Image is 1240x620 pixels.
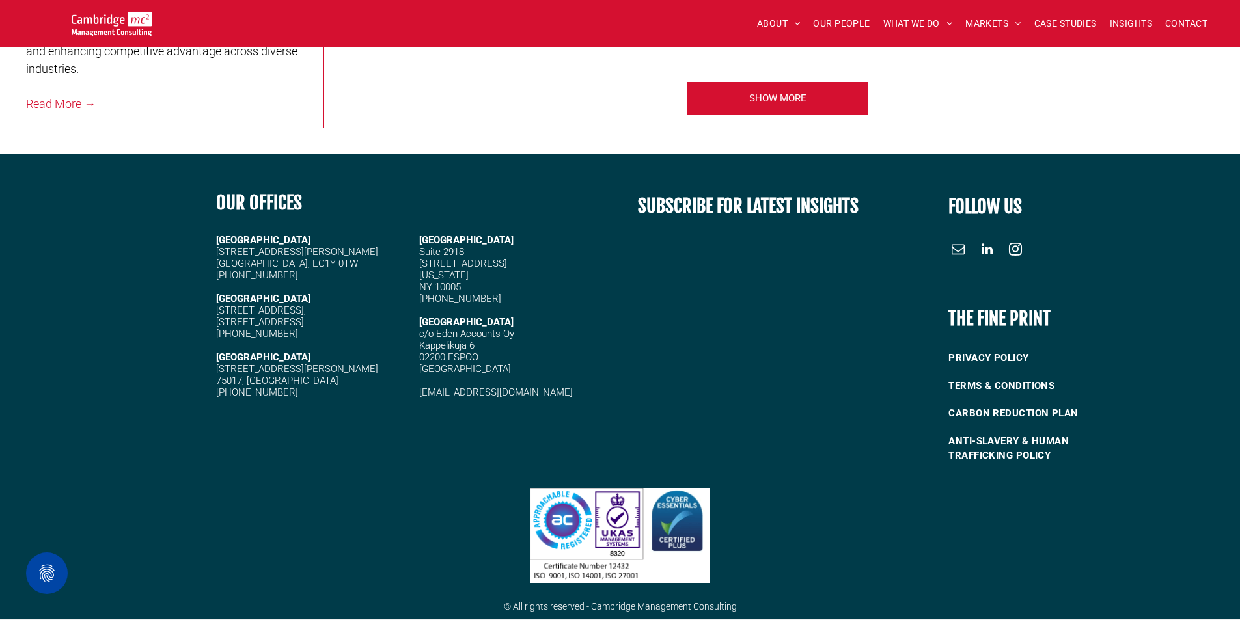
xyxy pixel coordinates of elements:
[216,234,310,246] strong: [GEOGRAPHIC_DATA]
[948,239,968,262] a: email
[216,246,378,269] span: [STREET_ADDRESS][PERSON_NAME] [GEOGRAPHIC_DATA], EC1Y 0TW
[1103,14,1159,34] a: INSIGHTS
[948,344,1125,372] a: PRIVACY POLICY
[216,351,310,363] strong: [GEOGRAPHIC_DATA]
[26,9,304,75] span: Discover how our team has successfully transformed organisations with innovative solutions, drivi...
[419,281,461,293] span: NY 10005
[948,307,1051,330] b: THE FINE PRINT
[216,375,338,386] span: 75017, [GEOGRAPHIC_DATA]
[749,82,806,115] span: SHOW MORE
[419,258,507,269] span: [STREET_ADDRESS]
[687,81,869,115] a: Your Business Transformed | Cambridge Management Consulting
[504,601,737,612] span: © All rights reserved - Cambridge Management Consulting
[751,14,807,34] a: ABOUT
[1006,239,1025,262] a: instagram
[959,14,1027,34] a: MARKETS
[1159,14,1214,34] a: CONTACT
[216,316,304,328] span: [STREET_ADDRESS]
[948,195,1022,218] font: FOLLOW US
[216,269,298,281] span: [PHONE_NUMBER]
[419,386,573,398] a: [EMAIL_ADDRESS][DOMAIN_NAME]
[72,12,152,36] img: Cambridge MC Logo, digital transformation
[530,488,710,583] img: Three certification logos: Approachable Registered, UKAS Management Systems with a tick and certi...
[419,234,514,246] span: [GEOGRAPHIC_DATA]
[72,14,152,27] a: Your Business Transformed | Cambridge Management Consulting
[877,14,959,34] a: WHAT WE DO
[419,246,464,258] span: Suite 2918
[216,304,306,316] span: [STREET_ADDRESS],
[948,372,1125,400] a: TERMS & CONDITIONS
[216,328,298,340] span: [PHONE_NUMBER]
[419,328,514,375] span: c/o Eden Accounts Oy Kappelikuja 6 02200 ESPOO [GEOGRAPHIC_DATA]
[948,427,1125,470] a: ANTI-SLAVERY & HUMAN TRAFFICKING POLICY
[216,386,298,398] span: [PHONE_NUMBER]
[806,14,876,34] a: OUR PEOPLE
[216,293,310,304] strong: [GEOGRAPHIC_DATA]
[977,239,997,262] a: linkedin
[419,269,469,281] span: [US_STATE]
[26,97,96,111] a: Read More →
[1028,14,1103,34] a: CASE STUDIES
[948,399,1125,427] a: CARBON REDUCTION PLAN
[216,363,378,375] span: [STREET_ADDRESS][PERSON_NAME]
[216,191,302,214] b: OUR OFFICES
[419,316,514,328] span: [GEOGRAPHIC_DATA]
[419,293,501,304] span: [PHONE_NUMBER]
